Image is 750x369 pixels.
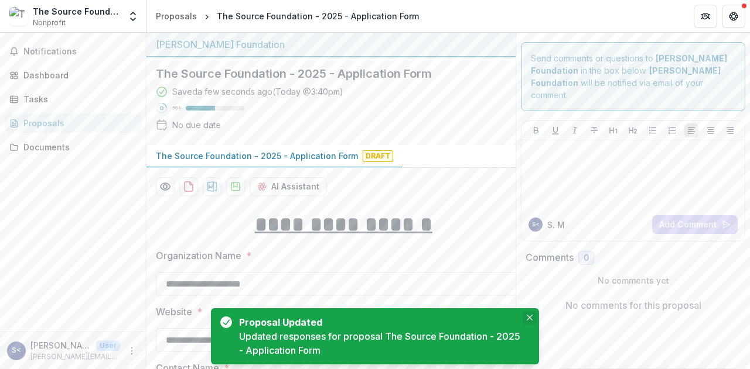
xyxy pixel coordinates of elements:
div: Dashboard [23,69,132,81]
div: Proposals [156,10,197,22]
p: Organization Name [156,249,241,263]
button: Italicize [568,123,582,137]
button: Close [523,311,537,325]
a: Tasks [5,89,141,109]
img: The Source Foundation [9,7,28,26]
div: S. Maddex <shelley.maddex@gmail.com> [532,222,540,227]
button: Bullet List [646,123,660,137]
p: The Source Foundation - 2025 - Application Form [156,150,358,162]
button: Preview ead4abae-691a-4e39-816b-65b84ddeff1b-0.pdf [156,177,175,196]
p: [PERSON_NAME][EMAIL_ADDRESS][PERSON_NAME][DOMAIN_NAME] [30,351,120,362]
span: Nonprofit [33,18,66,28]
div: S. Maddex <shelley.maddex@gmail.com> [12,347,21,354]
div: Proposal Updated [239,315,516,329]
button: Ordered List [665,123,679,137]
button: Heading 1 [606,123,621,137]
div: [PERSON_NAME] Foundation [156,37,506,51]
a: Proposals [5,113,141,133]
button: Add Comment [652,215,738,234]
p: No comments yet [526,274,741,287]
button: Align Center [704,123,718,137]
a: Dashboard [5,65,141,85]
p: User [96,340,120,351]
div: Tasks [23,93,132,105]
div: Updated responses for proposal The Source Foundation - 2025 - Application Form [239,329,520,357]
p: Website [156,305,192,319]
div: Send comments or questions to in the box below. will be notified via email of your comment. [521,42,745,111]
p: 50 % [172,104,181,112]
button: Align Right [723,123,737,137]
button: download-proposal [179,177,198,196]
button: Align Left [684,123,698,137]
button: AI Assistant [250,177,327,196]
span: Notifications [23,47,137,57]
button: Notifications [5,42,141,61]
button: Underline [548,123,562,137]
div: The Source Foundation [33,5,120,18]
button: Strike [587,123,601,137]
p: S. M [547,219,565,231]
div: The Source Foundation - 2025 - Application Form [217,10,419,22]
div: Documents [23,141,132,153]
span: Draft [363,150,393,162]
button: More [125,344,139,358]
button: Heading 2 [626,123,640,137]
button: download-proposal [226,177,245,196]
a: Documents [5,137,141,157]
button: Partners [694,5,717,28]
nav: breadcrumb [151,8,424,25]
h2: Comments [526,252,574,263]
span: 0 [584,253,589,263]
div: No due date [172,119,221,131]
p: [PERSON_NAME] <[PERSON_NAME][EMAIL_ADDRESS][PERSON_NAME][DOMAIN_NAME]> [30,339,91,351]
div: Proposals [23,117,132,129]
div: Saved a few seconds ago ( Today @ 3:40pm ) [172,85,343,98]
a: Proposals [151,8,202,25]
h2: The Source Foundation - 2025 - Application Form [156,67,487,81]
button: Bold [529,123,543,137]
button: Open entity switcher [125,5,141,28]
button: Get Help [722,5,745,28]
button: download-proposal [203,177,221,196]
p: No comments for this proposal [565,298,701,312]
